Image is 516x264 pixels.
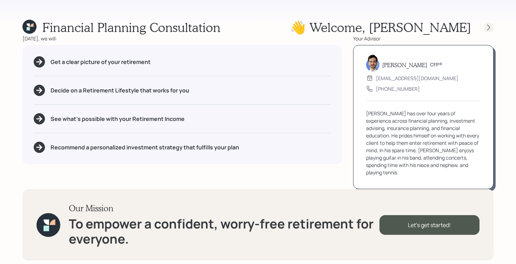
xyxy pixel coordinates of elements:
[51,144,239,151] h5: Recommend a personalized investment strategy that fulfills your plan
[290,20,471,35] h1: 👋 Welcome , [PERSON_NAME]
[430,62,442,68] h6: CFP®
[51,87,189,94] h5: Decide on a Retirement Lifestyle that works for you
[376,75,458,82] div: [EMAIL_ADDRESS][DOMAIN_NAME]
[379,215,479,235] div: Let's get started!
[69,216,379,246] h1: To empower a confident, worry-free retirement for everyone.
[51,116,185,122] h5: See what's possible with your Retirement Income
[376,85,420,92] div: [PHONE_NUMBER]
[51,59,151,65] h5: Get a clear picture of your retirement
[366,54,379,71] img: jonah-coleman-headshot.png
[382,62,427,68] h5: [PERSON_NAME]
[22,35,342,42] div: [DATE], we will:
[69,203,379,213] h3: Our Mission
[42,20,220,35] h1: Financial Planning Consultation
[353,35,494,42] div: Your Advisor
[366,110,481,176] div: [PERSON_NAME] has over four years of experience across financial planning, investment advising, i...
